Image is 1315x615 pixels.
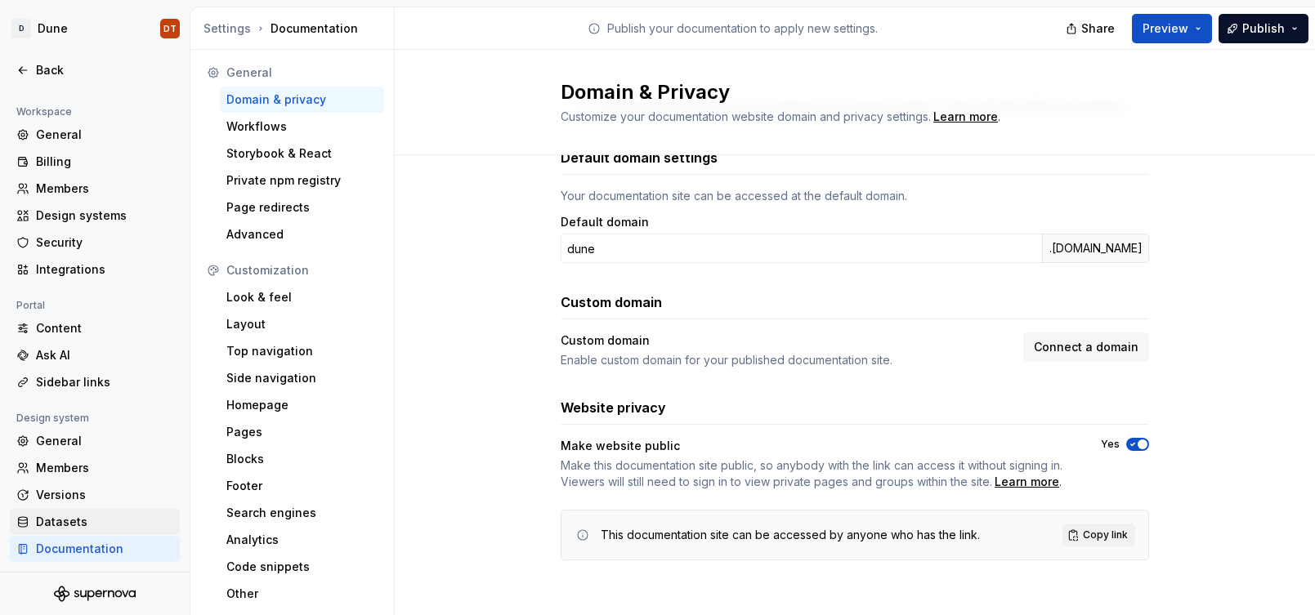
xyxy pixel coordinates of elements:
[226,559,378,575] div: Code snippets
[10,369,180,395] a: Sidebar links
[226,343,378,359] div: Top navigation
[561,457,1071,490] span: .
[561,188,1149,204] div: Your documentation site can be accessed at the default domain.
[10,408,96,428] div: Design system
[36,180,173,197] div: Members
[1042,234,1149,263] div: .[DOMAIN_NAME]
[10,296,51,315] div: Portal
[561,292,662,312] h3: Custom domain
[36,460,173,476] div: Members
[54,586,136,602] a: Supernova Logo
[36,541,173,557] div: Documentation
[36,374,173,390] div: Sidebar links
[38,20,68,37] div: Dune
[220,311,384,337] a: Layout
[226,145,378,162] div: Storybook & React
[220,446,384,472] a: Blocks
[220,581,384,607] a: Other
[226,262,378,279] div: Customization
[226,316,378,332] div: Layout
[11,19,31,38] div: D
[10,230,180,256] a: Security
[220,194,384,221] a: Page redirects
[220,473,384,499] a: Footer
[36,207,173,224] div: Design systems
[226,505,378,521] div: Search engines
[933,109,998,125] div: Learn more
[1081,20,1115,37] span: Share
[10,149,180,175] a: Billing
[226,478,378,494] div: Footer
[10,57,180,83] a: Back
[220,365,384,391] a: Side navigation
[10,102,78,122] div: Workspace
[10,428,180,454] a: General
[36,433,173,449] div: General
[561,458,1062,488] span: Make this documentation site public, so anybody with the link can access it without signing in. V...
[10,256,180,283] a: Integrations
[220,87,384,113] a: Domain & privacy
[561,214,649,230] label: Default domain
[10,342,180,368] a: Ask AI
[10,482,180,508] a: Versions
[36,487,173,503] div: Versions
[226,91,378,108] div: Domain & privacy
[1219,14,1308,43] button: Publish
[36,514,173,530] div: Datasets
[995,474,1059,490] a: Learn more
[36,261,173,278] div: Integrations
[601,527,980,543] div: This documentation site can be accessed by anyone who has the link.
[561,109,931,123] span: Customize your documentation website domain and privacy settings.
[561,148,718,167] h3: Default domain settings
[3,11,186,47] button: DDuneDT
[220,140,384,167] a: Storybook & React
[10,455,180,481] a: Members
[220,554,384,580] a: Code snippets
[1058,14,1125,43] button: Share
[1132,14,1212,43] button: Preview
[226,586,378,602] div: Other
[226,451,378,467] div: Blocks
[10,509,180,535] a: Datasets
[10,203,180,229] a: Design systems
[1034,339,1138,355] span: Connect a domain
[220,167,384,194] a: Private npm registry
[10,122,180,148] a: General
[226,118,378,135] div: Workflows
[36,154,173,170] div: Billing
[1062,524,1135,546] button: Copy link
[220,284,384,310] a: Look & feel
[561,438,680,454] div: Make website public
[226,226,378,243] div: Advanced
[1083,528,1128,541] span: Copy link
[36,62,173,78] div: Back
[226,532,378,548] div: Analytics
[10,536,180,562] a: Documentation
[561,352,1013,368] div: Enable custom domain for your published documentation site.
[226,172,378,189] div: Private npm registry
[561,332,650,349] div: Custom domain
[561,79,1129,105] h2: Domain & Privacy
[226,397,378,413] div: Homepage
[10,315,180,341] a: Content
[220,338,384,364] a: Top navigation
[220,419,384,445] a: Pages
[226,370,378,386] div: Side navigation
[226,289,378,305] div: Look & feel
[226,199,378,216] div: Page redirects
[204,20,387,37] div: Documentation
[226,424,378,440] div: Pages
[220,221,384,247] a: Advanced
[607,20,878,37] p: Publish your documentation to apply new settings.
[931,111,1000,123] span: .
[1101,438,1120,451] label: Yes
[220,527,384,553] a: Analytics
[36,234,173,251] div: Security
[220,114,384,140] a: Workflows
[36,347,173,363] div: Ask AI
[204,20,251,37] button: Settings
[561,398,666,417] h3: Website privacy
[10,176,180,202] a: Members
